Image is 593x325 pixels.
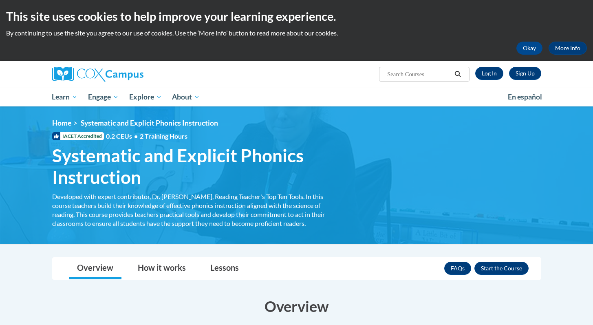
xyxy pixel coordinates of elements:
[386,69,452,79] input: Search Courses
[52,92,77,102] span: Learn
[81,119,218,127] span: Systematic and Explicit Phonics Instruction
[202,258,247,279] a: Lessons
[40,88,553,106] div: Main menu
[52,145,333,188] span: Systematic and Explicit Phonics Instruction
[83,88,124,106] a: Engage
[52,119,71,127] a: Home
[69,258,121,279] a: Overview
[88,92,119,102] span: Engage
[134,132,138,140] span: •
[106,132,187,141] span: 0.2 CEUs
[124,88,167,106] a: Explore
[52,192,333,228] div: Developed with expert contributor, Dr. [PERSON_NAME], Reading Teacher's Top Ten Tools. In this co...
[6,29,587,38] p: By continuing to use the site you agree to our use of cookies. Use the ‘More info’ button to read...
[52,67,207,82] a: Cox Campus
[52,67,143,82] img: Cox Campus
[167,88,205,106] a: About
[444,262,471,275] a: FAQs
[47,88,83,106] a: Learn
[474,262,529,275] button: Enroll
[140,132,187,140] span: 2 Training Hours
[6,8,587,24] h2: This site uses cookies to help improve your learning experience.
[452,69,464,79] button: Search
[172,92,200,102] span: About
[509,67,541,80] a: Register
[130,258,194,279] a: How it works
[549,42,587,55] a: More Info
[129,92,162,102] span: Explore
[52,132,104,140] span: IACET Accredited
[475,67,503,80] a: Log In
[516,42,542,55] button: Okay
[503,88,547,106] a: En español
[52,296,541,316] h3: Overview
[508,93,542,101] span: En español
